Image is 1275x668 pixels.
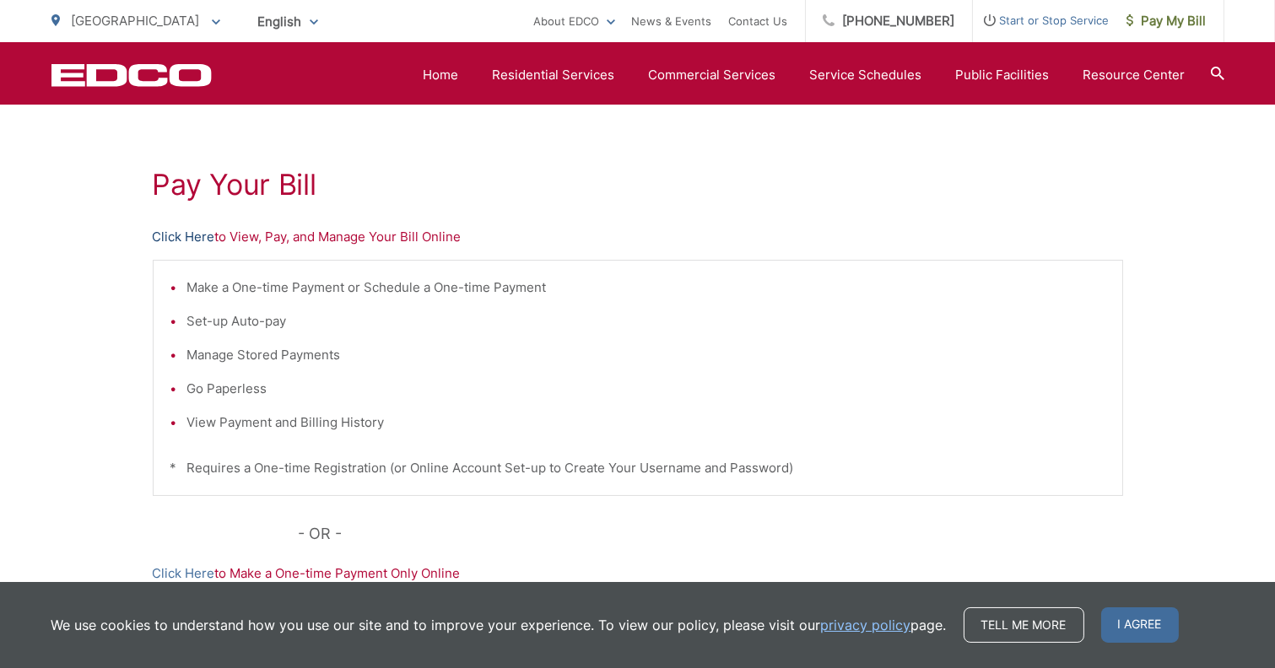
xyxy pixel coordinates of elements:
p: We use cookies to understand how you use our site and to improve your experience. To view our pol... [51,615,947,635]
li: View Payment and Billing History [187,412,1105,433]
p: to View, Pay, and Manage Your Bill Online [153,227,1123,247]
a: Public Facilities [956,65,1050,85]
a: EDCD logo. Return to the homepage. [51,63,212,87]
a: privacy policy [821,615,911,635]
a: Contact Us [729,11,788,31]
a: Residential Services [493,65,615,85]
span: [GEOGRAPHIC_DATA] [72,13,200,29]
a: News & Events [632,11,712,31]
a: Click Here [153,563,215,584]
h1: Pay Your Bill [153,168,1123,202]
p: * Requires a One-time Registration (or Online Account Set-up to Create Your Username and Password) [170,458,1105,478]
a: Tell me more [964,607,1084,643]
li: Set-up Auto-pay [187,311,1105,331]
span: Pay My Bill [1126,11,1207,31]
li: Go Paperless [187,379,1105,399]
span: I agree [1101,607,1179,643]
a: Click Here [153,227,215,247]
li: Make a One-time Payment or Schedule a One-time Payment [187,277,1105,298]
p: - OR - [298,521,1123,547]
a: Commercial Services [649,65,776,85]
a: Home [424,65,459,85]
span: English [246,7,331,36]
li: Manage Stored Payments [187,345,1105,365]
a: Service Schedules [810,65,922,85]
a: About EDCO [534,11,615,31]
a: Resource Center [1083,65,1186,85]
p: to Make a One-time Payment Only Online [153,563,1123,584]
